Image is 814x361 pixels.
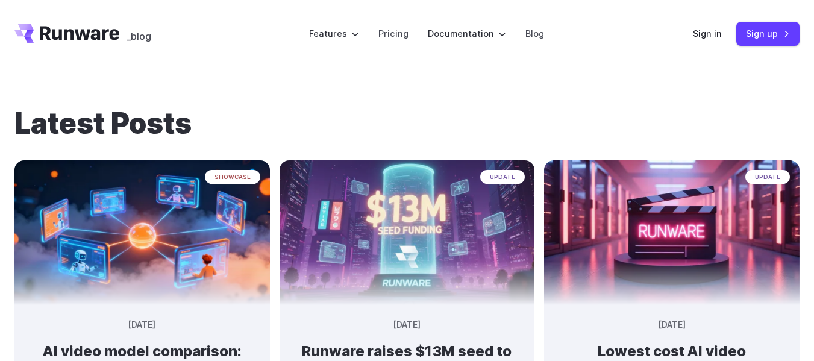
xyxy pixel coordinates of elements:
a: Sign up [736,22,800,45]
time: [DATE] [659,319,686,332]
span: showcase [205,170,260,184]
a: Pricing [378,27,409,40]
span: _blog [127,31,151,41]
img: Futuristic city scene with neon lights showing Runware announcement of $13M seed funding in large... [280,160,535,305]
img: Futuristic network of glowing screens showing robots and a person connected to a central digital ... [14,160,270,305]
time: [DATE] [393,319,421,332]
img: Neon-lit movie clapperboard with the word 'RUNWARE' in a futuristic server room [544,160,800,305]
time: [DATE] [128,319,155,332]
a: Blog [525,27,544,40]
a: Sign in [693,27,722,40]
span: update [745,170,790,184]
span: update [480,170,525,184]
label: Documentation [428,27,506,40]
a: _blog [127,24,151,43]
label: Features [309,27,359,40]
a: Go to / [14,24,119,43]
h1: Latest Posts [14,106,800,141]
